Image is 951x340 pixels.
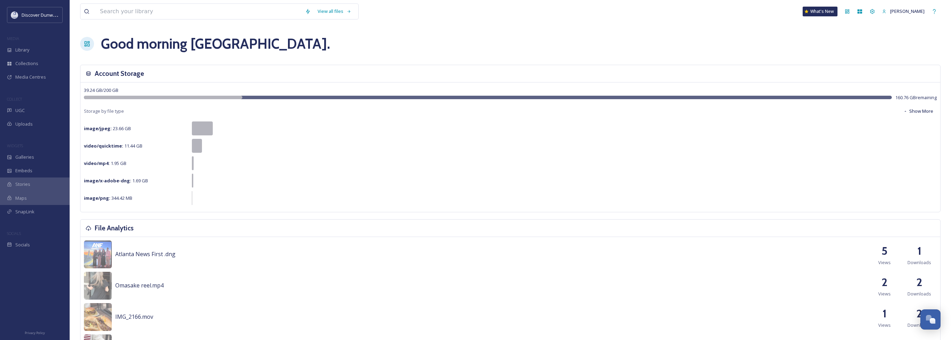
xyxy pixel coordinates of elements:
[15,242,30,248] span: Socials
[878,259,891,266] span: Views
[84,125,131,132] span: 23.66 GB
[882,305,887,322] h2: 1
[84,177,131,184] strong: image/x-adobe-dng :
[314,5,355,18] a: View all files
[15,60,38,67] span: Collections
[101,33,330,54] h1: Good morning [GEOGRAPHIC_DATA] .
[84,87,118,93] span: 39.24 GB / 200 GB
[84,240,112,268] img: d8b556c2-2ef0-41b6-b27f-660619e2cd82.jpg
[7,143,23,148] span: WIDGETS
[907,322,931,329] span: Downloads
[11,11,18,18] img: 696246f7-25b9-4a35-beec-0db6f57a4831.png
[84,177,148,184] span: 1.69 GB
[84,160,126,166] span: 1.95 GB
[803,7,837,16] a: What's New
[115,282,164,289] span: Omasake reel.mp4
[84,143,142,149] span: 11.44 GB
[916,305,922,322] h2: 2
[96,4,302,19] input: Search your library
[15,107,25,114] span: UGC
[95,223,134,233] h3: File Analytics
[84,160,110,166] strong: video/mp4 :
[84,303,112,331] img: 5e08b389-a149-4e83-8901-6c90b0ffe853.jpg
[895,94,937,101] span: 160.76 GB remaining
[7,231,21,236] span: SOCIALS
[15,167,32,174] span: Embeds
[907,291,931,297] span: Downloads
[15,195,27,201] span: Maps
[920,309,941,330] button: Open Chat
[25,331,45,335] span: Privacy Policy
[115,250,176,258] span: Atlanta News First .dng
[95,69,144,79] h3: Account Storage
[15,47,29,53] span: Library
[15,121,33,127] span: Uploads
[115,313,153,321] span: IMG_2166.mov
[7,36,19,41] span: MEDIA
[890,8,925,14] span: [PERSON_NAME]
[907,259,931,266] span: Downloads
[84,195,132,201] span: 344.42 MB
[22,11,63,18] span: Discover Dunwoody
[15,154,34,160] span: Galleries
[879,5,928,18] a: [PERSON_NAME]
[916,274,922,291] h2: 2
[84,195,110,201] strong: image/png :
[84,143,123,149] strong: video/quicktime :
[15,74,46,80] span: Media Centres
[881,274,888,291] h2: 2
[917,243,921,259] h2: 1
[15,208,34,215] span: SnapLink
[25,328,45,337] a: Privacy Policy
[881,243,888,259] h2: 5
[7,96,22,102] span: COLLECT
[878,291,891,297] span: Views
[84,125,112,132] strong: image/jpeg :
[878,322,891,329] span: Views
[84,108,124,114] span: Storage by file type
[900,104,937,118] button: Show More
[84,272,112,300] img: f30ec7d2-564b-4c57-8df0-d57dff2cf766.jpg
[15,181,30,188] span: Stories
